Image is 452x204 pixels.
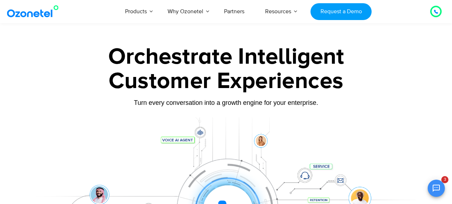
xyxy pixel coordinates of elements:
a: Request a Demo [311,3,372,20]
button: Open chat [428,180,445,197]
div: Turn every conversation into a growth engine for your enterprise. [28,99,424,107]
div: Orchestrate Intelligent [28,45,424,68]
div: Customer Experiences [28,64,424,98]
span: 3 [441,176,448,183]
